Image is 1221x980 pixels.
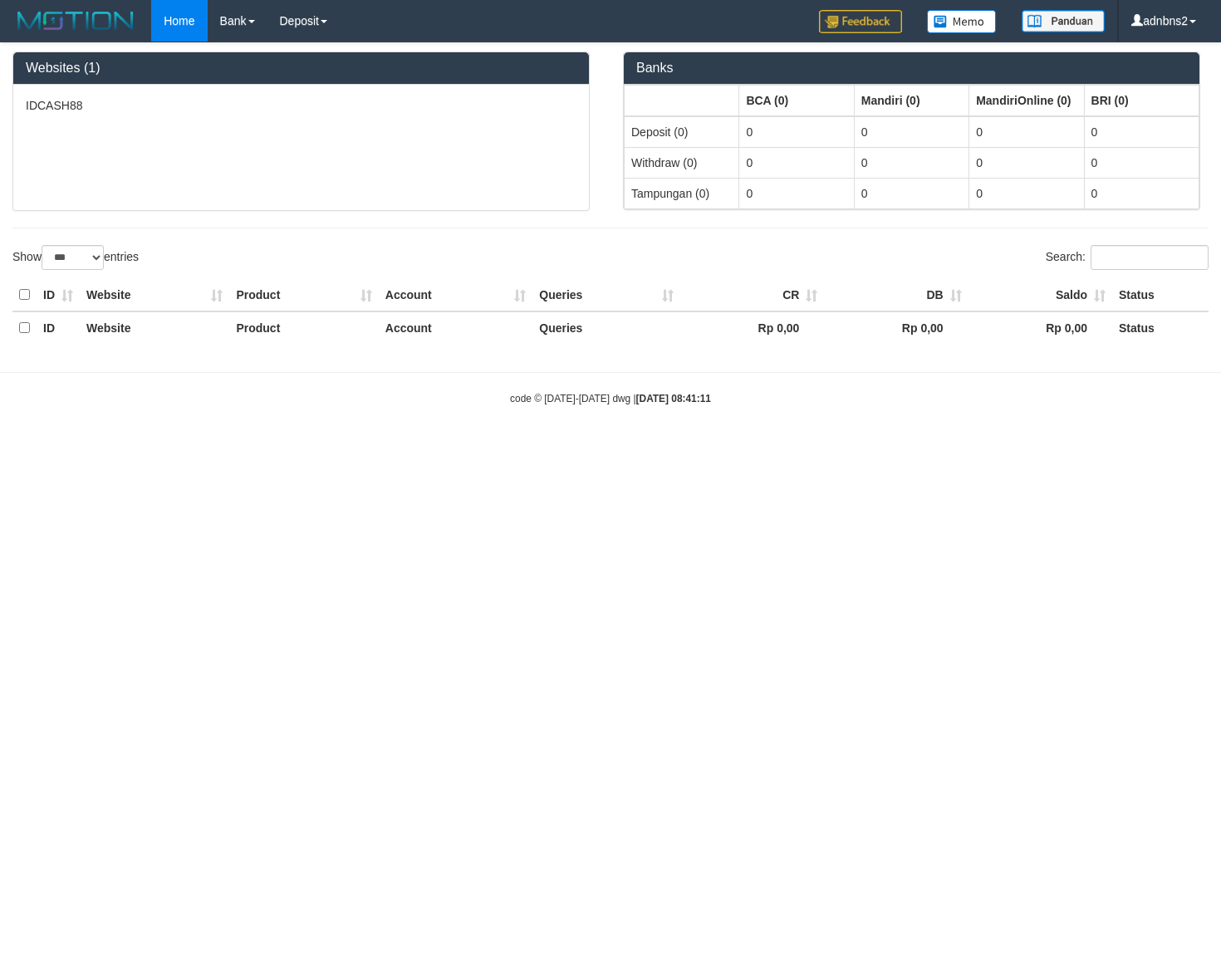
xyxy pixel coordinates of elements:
[379,311,532,344] th: Account
[532,279,680,311] th: Queries
[969,116,1084,148] td: 0
[1084,178,1199,208] td: 0
[379,279,532,311] th: Account
[1112,279,1209,311] th: Status
[532,311,680,344] th: Queries
[739,85,854,116] th: Group: activate to sort column ascending
[854,116,968,148] td: 0
[680,279,824,311] th: CR
[80,311,229,344] th: Website
[968,279,1112,311] th: Saldo
[1091,245,1209,270] input: Search:
[229,311,378,344] th: Product
[26,61,576,76] h3: Websites (1)
[680,311,824,344] th: Rp 0,00
[1084,116,1199,148] td: 0
[12,8,139,33] img: MOTION_logo.png
[12,245,139,270] label: Show entries
[1084,85,1199,116] th: Group: activate to sort column ascending
[739,178,854,208] td: 0
[625,178,739,208] td: Tampungan (0)
[739,116,854,148] td: 0
[1084,147,1199,178] td: 0
[37,311,80,344] th: ID
[80,279,229,311] th: Website
[26,97,576,114] p: IDCASH88
[927,10,997,33] img: Button%20Memo.svg
[1022,10,1105,32] img: panduan.png
[739,147,854,178] td: 0
[1112,311,1209,344] th: Status
[37,279,80,311] th: ID
[969,178,1084,208] td: 0
[510,393,711,404] small: code © [DATE]-[DATE] dwg |
[854,147,968,178] td: 0
[229,279,378,311] th: Product
[968,311,1112,344] th: Rp 0,00
[969,147,1084,178] td: 0
[819,10,902,33] img: Feedback.jpg
[636,61,1187,76] h3: Banks
[824,279,968,311] th: DB
[625,147,739,178] td: Withdraw (0)
[969,85,1084,116] th: Group: activate to sort column ascending
[1046,245,1209,270] label: Search:
[625,116,739,148] td: Deposit (0)
[854,85,968,116] th: Group: activate to sort column ascending
[42,245,104,270] select: Showentries
[625,85,739,116] th: Group: activate to sort column ascending
[824,311,968,344] th: Rp 0,00
[854,178,968,208] td: 0
[636,393,711,404] strong: [DATE] 08:41:11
